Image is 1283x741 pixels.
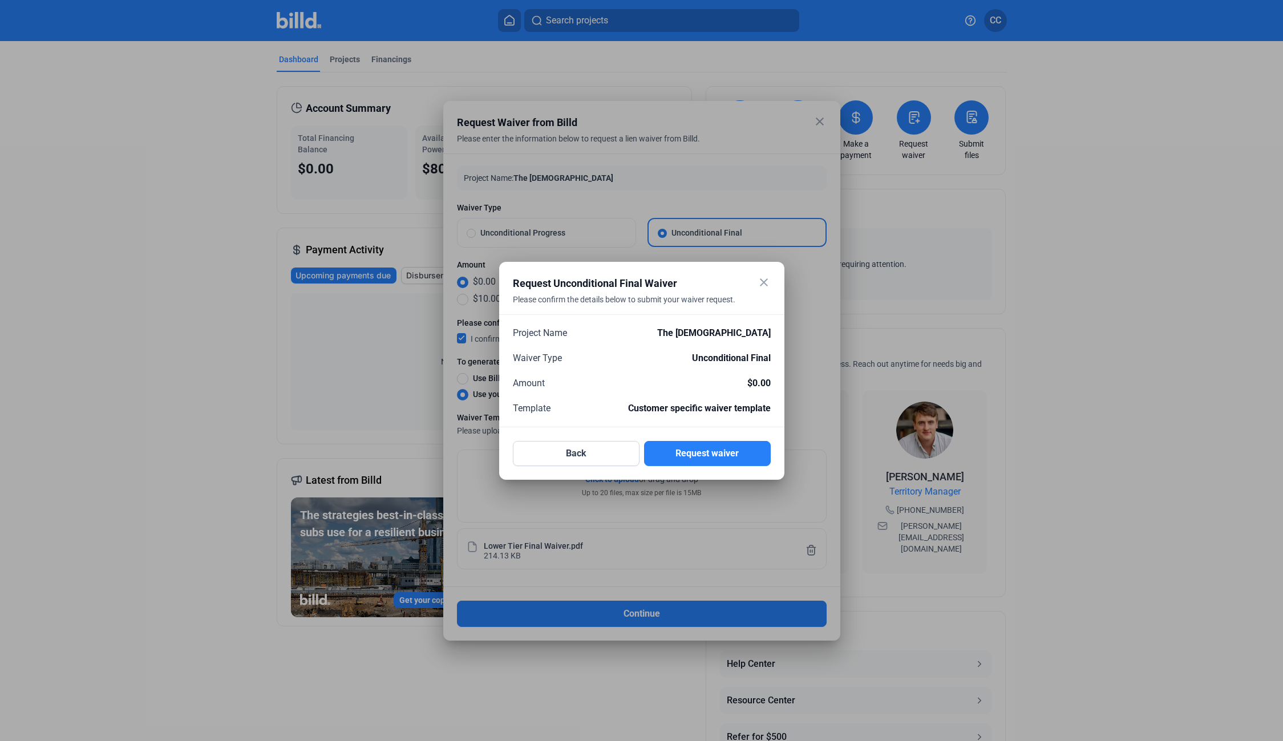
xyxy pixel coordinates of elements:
[747,376,771,390] span: $0.00
[513,376,545,390] span: Amount
[628,402,771,415] span: Customer specific waiver template
[644,441,771,466] button: Request waiver
[513,351,562,365] span: Waiver Type
[513,326,567,340] span: Project Name
[513,276,742,291] div: Request Unconditional Final Waiver
[692,351,771,365] span: Unconditional Final
[513,294,742,319] div: Please confirm the details below to submit your waiver request.
[757,276,771,289] mat-icon: close
[657,326,771,340] span: The [DEMOGRAPHIC_DATA]
[513,441,640,466] button: Back
[513,402,551,415] span: Template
